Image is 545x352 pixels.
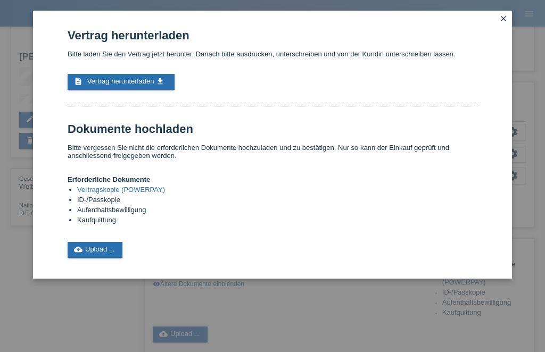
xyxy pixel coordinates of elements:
li: Kaufquittung [77,216,477,226]
li: ID-/Passkopie [77,196,477,206]
p: Bitte vergessen Sie nicht die erforderlichen Dokumente hochzuladen und zu bestätigen. Nur so kann... [68,144,477,160]
i: description [74,77,82,86]
i: close [499,14,508,23]
li: Aufenthaltsbewilligung [77,206,477,216]
a: close [497,13,510,26]
span: Vertrag herunterladen [87,77,154,85]
a: description Vertrag herunterladen get_app [68,74,175,90]
p: Bitte laden Sie den Vertrag jetzt herunter. Danach bitte ausdrucken, unterschreiben und von der K... [68,50,477,58]
h4: Erforderliche Dokumente [68,175,477,183]
h1: Vertrag herunterladen [68,29,477,42]
a: cloud_uploadUpload ... [68,242,122,258]
h1: Dokumente hochladen [68,122,477,136]
i: get_app [156,77,164,86]
i: cloud_upload [74,245,82,254]
a: Vertragskopie (POWERPAY) [77,186,165,194]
